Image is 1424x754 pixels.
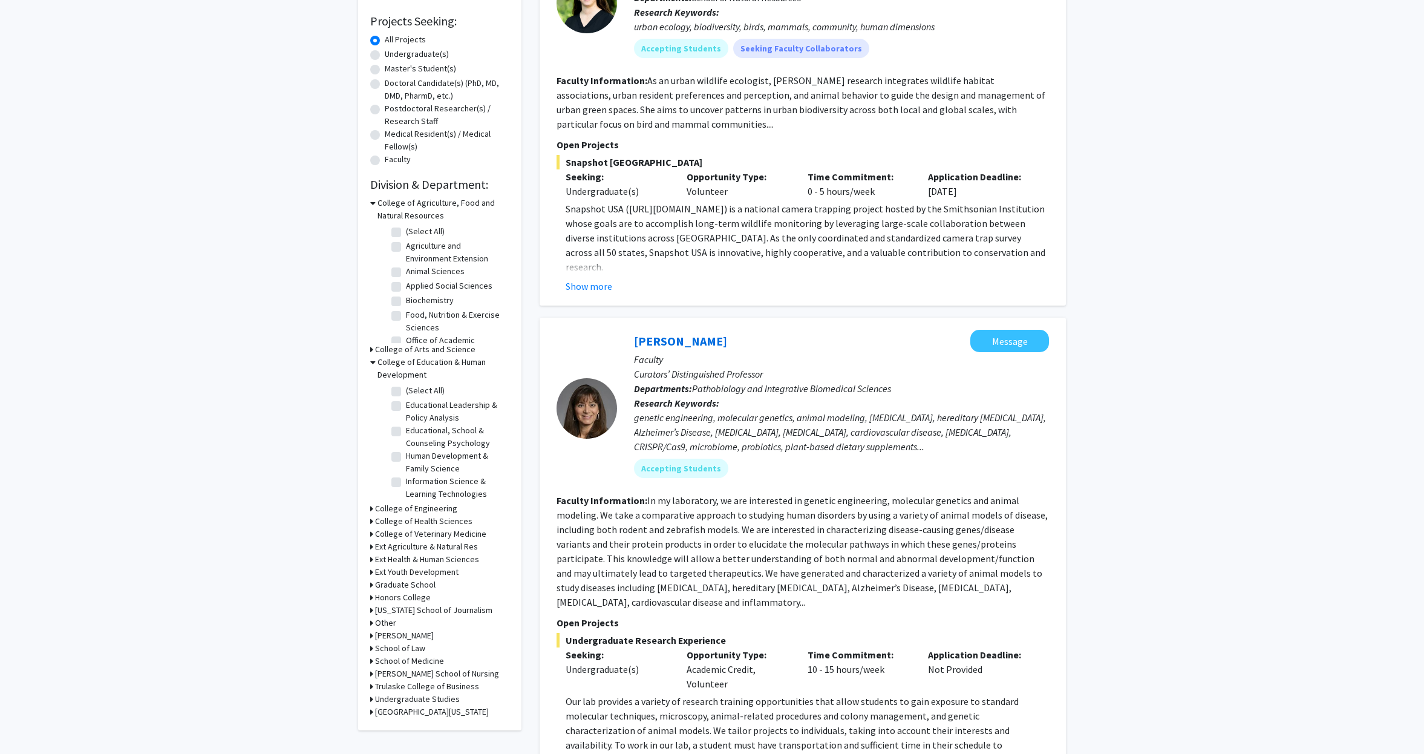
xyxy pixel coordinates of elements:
mat-chip: Accepting Students [634,459,728,478]
div: 10 - 15 hours/week [799,647,919,691]
label: Applied Social Sciences [406,280,492,292]
h3: Graduate School [375,579,436,591]
label: (Select All) [406,384,445,397]
label: Office of Academic Programs [406,334,506,359]
p: Snapshot USA ([URL][DOMAIN_NAME]) is a national camera trapping project hosted by the Smithsonian... [566,202,1049,274]
label: Postdoctoral Researcher(s) / Research Staff [385,102,509,128]
h3: Other [375,617,396,629]
a: [PERSON_NAME] [634,333,727,349]
p: Time Commitment: [808,169,910,184]
h3: College of Health Sciences [375,515,472,528]
b: Faculty Information: [557,494,647,506]
h3: Ext Agriculture & Natural Res [375,540,478,553]
label: Educational Leadership & Policy Analysis [406,399,506,424]
div: genetic engineering, molecular genetics, animal modeling, [MEDICAL_DATA], hereditary [MEDICAL_DAT... [634,410,1049,454]
p: Seeking: [566,647,668,662]
label: Biochemistry [406,294,454,307]
h3: School of Law [375,642,425,655]
h3: College of Engineering [375,502,457,515]
div: Undergraduate(s) [566,662,668,677]
p: Application Deadline: [928,169,1031,184]
span: Undergraduate Research Experience [557,633,1049,647]
button: Show more [566,279,612,293]
label: Animal Sciences [406,265,465,278]
b: Research Keywords: [634,6,719,18]
fg-read-more: As an urban wildlife ecologist, [PERSON_NAME] research integrates wildlife habitat associations, ... [557,74,1045,130]
mat-chip: Seeking Faculty Collaborators [733,39,869,58]
h2: Division & Department: [370,177,509,192]
p: Seeking: [566,169,668,184]
h3: Honors College [375,591,431,604]
label: Doctoral Candidate(s) (PhD, MD, DMD, PharmD, etc.) [385,77,509,102]
label: Undergraduate(s) [385,48,449,61]
label: Medical Resident(s) / Medical Fellow(s) [385,128,509,153]
mat-chip: Accepting Students [634,39,728,58]
label: Human Development & Family Science [406,450,506,475]
label: Agriculture and Environment Extension [406,240,506,265]
h3: [PERSON_NAME] [375,629,434,642]
p: Opportunity Type: [687,169,789,184]
p: Faculty [634,352,1049,367]
label: Food, Nutrition & Exercise Sciences [406,309,506,334]
span: Pathobiology and Integrative Biomedical Sciences [692,382,891,395]
h3: College of Agriculture, Food and Natural Resources [377,197,509,222]
h3: [PERSON_NAME] School of Nursing [375,667,499,680]
h3: [US_STATE] School of Journalism [375,604,492,617]
h3: Ext Youth Development [375,566,459,579]
h3: School of Medicine [375,655,444,667]
div: Volunteer [678,169,799,198]
div: Not Provided [919,647,1040,691]
h3: College of Veterinary Medicine [375,528,486,540]
h3: Undergraduate Studies [375,693,460,706]
b: Departments: [634,382,692,395]
span: Snapshot [GEOGRAPHIC_DATA] [557,155,1049,169]
label: Learning, Teaching & Curriculum [406,500,506,526]
p: Curators’ Distinguished Professor [634,367,1049,381]
div: Undergraduate(s) [566,184,668,198]
h2: Projects Seeking: [370,14,509,28]
b: Faculty Information: [557,74,647,87]
p: Time Commitment: [808,647,910,662]
div: 0 - 5 hours/week [799,169,919,198]
h3: College of Arts and Science [375,343,475,356]
h3: Ext Health & Human Sciences [375,553,479,566]
label: Educational, School & Counseling Psychology [406,424,506,450]
label: (Select All) [406,225,445,238]
p: Open Projects [557,137,1049,152]
p: Open Projects [557,615,1049,630]
fg-read-more: In my laboratory, we are interested in genetic engineering, molecular genetics and animal modelin... [557,494,1048,608]
h3: College of Education & Human Development [377,356,509,381]
button: Message Elizabeth Bryda [970,330,1049,352]
label: Information Science & Learning Technologies [406,475,506,500]
iframe: Chat [9,700,51,745]
label: All Projects [385,33,426,46]
p: Application Deadline: [928,647,1031,662]
h3: Trulaske College of Business [375,680,479,693]
b: Research Keywords: [634,397,719,409]
p: Opportunity Type: [687,647,789,662]
label: Faculty [385,153,411,166]
label: Master's Student(s) [385,62,456,75]
div: urban ecology, biodiversity, birds, mammals, community, human dimensions [634,19,1049,34]
h3: [GEOGRAPHIC_DATA][US_STATE] [375,706,489,718]
div: [DATE] [919,169,1040,198]
div: Academic Credit, Volunteer [678,647,799,691]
